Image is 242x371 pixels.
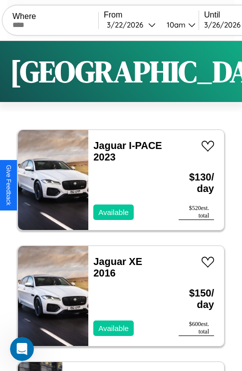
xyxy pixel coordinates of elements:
div: Give Feedback [5,165,12,205]
a: Jaguar I-PACE 2023 [93,140,162,162]
h3: $ 130 / day [179,161,214,204]
iframe: Intercom live chat [10,337,34,361]
div: $ 520 est. total [179,204,214,220]
button: 3/22/2026 [104,19,159,30]
p: Available [98,205,129,219]
button: 10am [159,19,199,30]
label: Where [12,12,98,21]
div: 3 / 22 / 2026 [107,20,148,29]
h3: $ 150 / day [179,277,214,320]
p: Available [98,321,129,335]
label: From [104,10,199,19]
div: $ 600 est. total [179,320,214,336]
div: 10am [162,20,188,29]
a: Jaguar XE 2016 [93,256,142,278]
